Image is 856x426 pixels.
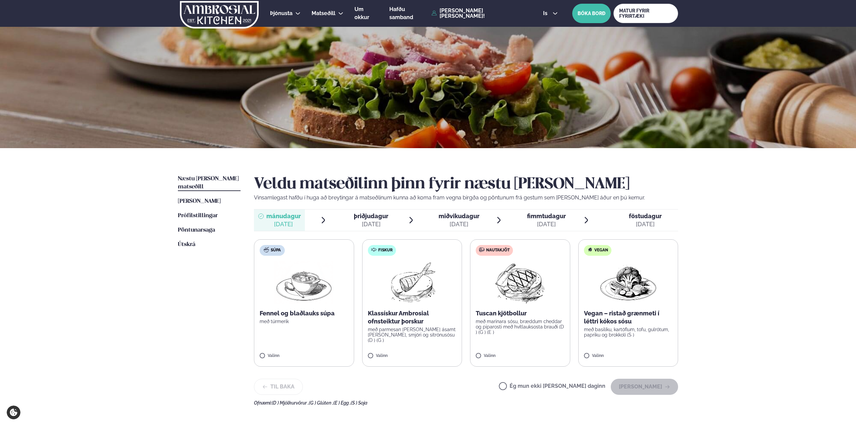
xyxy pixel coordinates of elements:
p: Vinsamlegast hafðu í huga að breytingar á matseðlinum kunna að koma fram vegna birgða og pöntunum... [254,194,678,202]
span: Vegan [594,248,608,253]
p: með túrmerik [260,319,348,324]
span: Fiskur [378,248,393,253]
span: Næstu [PERSON_NAME] matseðill [178,176,239,190]
button: [PERSON_NAME] [611,379,678,395]
img: soup.svg [264,247,269,252]
div: [DATE] [439,220,479,228]
span: Matseðill [312,10,335,16]
div: [DATE] [266,220,301,228]
span: mánudagur [266,212,301,220]
p: með basilíku, kartöflum, tofu, gulrótum, papriku og brokkolí (S ) [584,327,673,338]
span: fimmtudagur [527,212,566,220]
p: með parmesan [PERSON_NAME] ásamt [PERSON_NAME], smjöri og sítrónusósu (D ) (G ) [368,327,457,343]
span: (D ) Mjólkurvörur , [272,400,309,406]
p: Fennel og blaðlauks súpa [260,309,348,317]
a: MATUR FYRIR FYRIRTÆKI [613,4,678,23]
span: (G ) Glúten , [309,400,333,406]
img: Vegan.png [599,261,658,304]
img: beef.svg [479,247,484,252]
p: Klassískur Ambrosial ofnsteiktur þorskur [368,309,457,325]
div: [DATE] [354,220,388,228]
span: Súpa [271,248,281,253]
a: Pöntunarsaga [178,226,215,234]
img: fish.svg [371,247,377,252]
a: Matseðill [312,9,335,17]
a: Næstu [PERSON_NAME] matseðill [178,175,241,191]
span: föstudagur [629,212,662,220]
span: [PERSON_NAME] [178,198,221,204]
span: Þjónusta [270,10,292,16]
span: Prófílstillingar [178,213,218,219]
span: Nautakjöt [486,248,510,253]
div: Ofnæmi: [254,400,678,406]
div: [DATE] [629,220,662,228]
span: (E ) Egg , [333,400,351,406]
button: Til baka [254,379,303,395]
a: Cookie settings [7,406,20,419]
a: Hafðu samband [389,5,428,21]
span: is [543,11,549,16]
a: Útskrá [178,241,195,249]
img: Soup.png [274,261,333,304]
div: [DATE] [527,220,566,228]
button: is [538,11,563,16]
span: Hafðu samband [389,6,413,20]
h2: Veldu matseðilinn þinn fyrir næstu [PERSON_NAME] [254,175,678,194]
p: með marinara sósu, bræddum cheddar og piparosti með hvítlauksosta brauði (D ) (G ) (E ) [476,319,565,335]
p: Vegan – ristað grænmeti í léttri kókos sósu [584,309,673,325]
span: Um okkur [354,6,369,20]
img: Beef-Meat.png [490,261,550,304]
a: Þjónusta [270,9,292,17]
a: Um okkur [354,5,378,21]
span: Pöntunarsaga [178,227,215,233]
a: Prófílstillingar [178,212,218,220]
span: miðvikudagur [439,212,479,220]
p: Tuscan kjötbollur [476,309,565,317]
span: Útskrá [178,242,195,247]
a: [PERSON_NAME] [PERSON_NAME]! [432,8,528,19]
a: [PERSON_NAME] [178,197,221,205]
span: (S ) Soja [351,400,368,406]
img: Fish.png [382,261,442,304]
button: BÓKA BORÐ [572,4,611,23]
img: Vegan.svg [587,247,593,252]
span: þriðjudagur [354,212,388,220]
img: logo [179,1,259,28]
